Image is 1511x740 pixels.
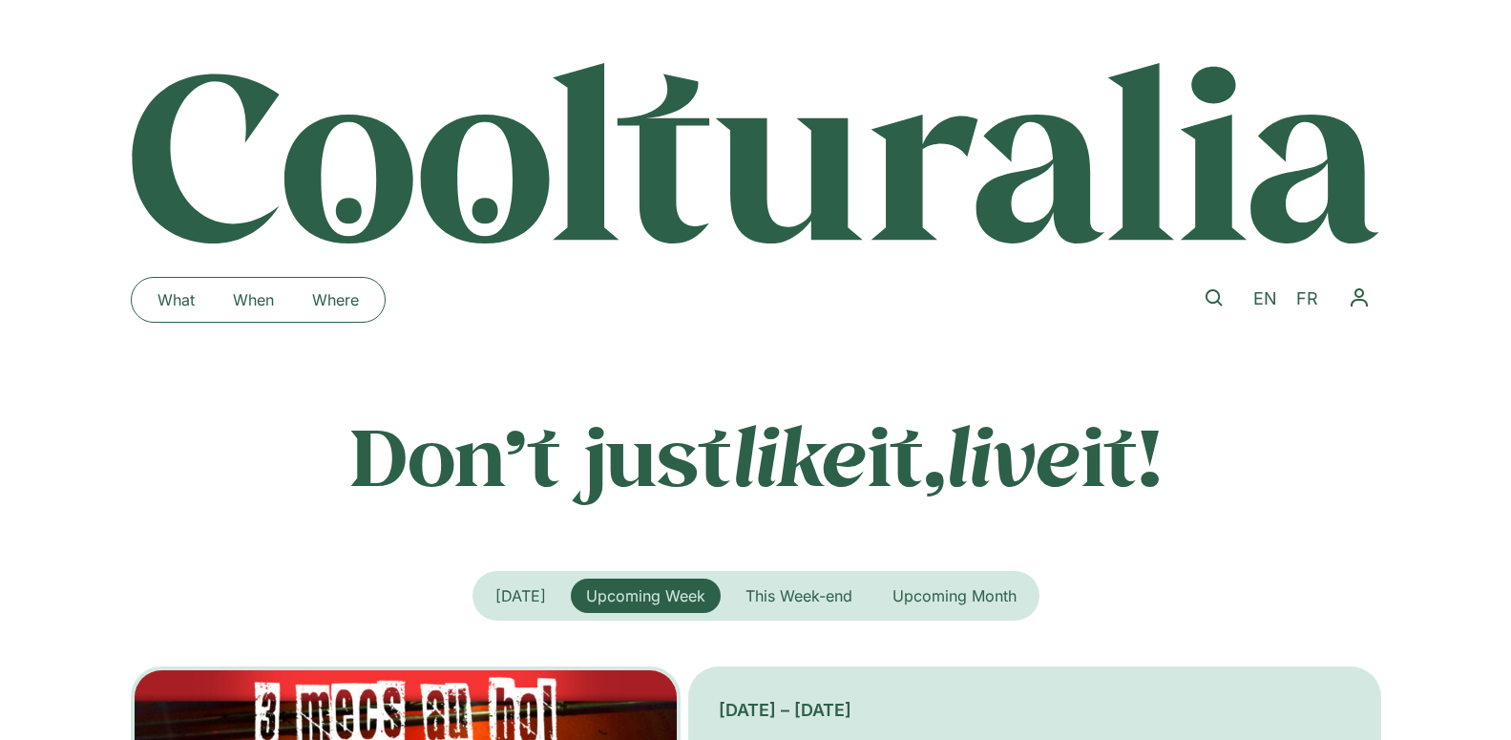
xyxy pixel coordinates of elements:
[1337,276,1381,320] nav: Menu
[495,586,546,605] span: [DATE]
[946,402,1081,508] em: live
[1244,285,1287,313] a: EN
[745,586,852,605] span: This Week-end
[293,285,378,315] a: Where
[732,402,868,508] em: like
[131,408,1381,503] p: Don’t just it, it!
[214,285,293,315] a: When
[892,586,1017,605] span: Upcoming Month
[1337,276,1381,320] button: Menu Toggle
[586,586,705,605] span: Upcoming Week
[1253,288,1277,308] span: EN
[1287,285,1328,313] a: FR
[1296,288,1318,308] span: FR
[138,285,214,315] a: What
[138,285,378,315] nav: Menu
[719,697,1350,723] div: [DATE] – [DATE]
